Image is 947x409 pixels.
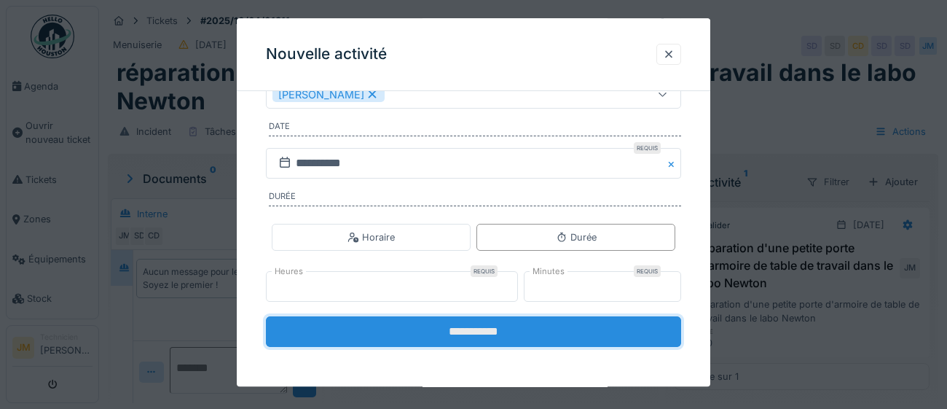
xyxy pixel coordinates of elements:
[634,143,661,155] div: Requis
[634,266,661,278] div: Requis
[530,266,567,278] label: Minutes
[272,87,385,103] div: [PERSON_NAME]
[471,266,498,278] div: Requis
[556,230,597,244] div: Durée
[272,266,306,278] label: Heures
[269,121,681,137] label: Date
[266,45,387,63] h3: Nouvelle activité
[269,191,681,207] label: Durée
[347,230,395,244] div: Horaire
[665,149,681,179] button: Close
